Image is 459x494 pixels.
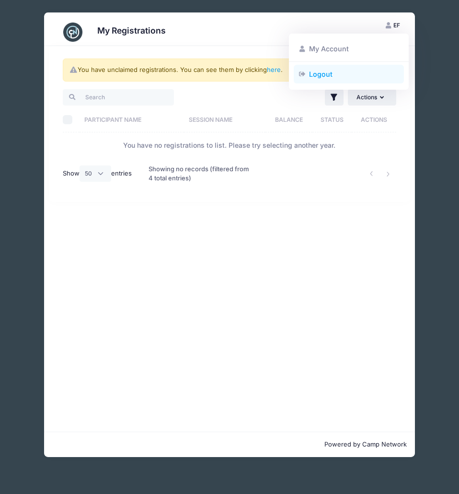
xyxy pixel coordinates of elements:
th: Status: activate to sort column ascending [312,107,351,132]
h3: My Registrations [97,25,166,35]
a: My Account [294,40,404,58]
th: Session Name: activate to sort column ascending [184,107,265,132]
div: You have unclaimed registrations. You can see them by clicking . [63,59,396,82]
p: Powered by Camp Network [52,440,407,449]
div: Showing no records (filtered from 4 total entries) [149,158,253,189]
label: Show entries [63,165,132,182]
th: Select All [63,107,80,132]
a: Logout [294,65,404,83]
span: EF [393,22,400,29]
th: Actions: activate to sort column ascending [352,107,396,132]
input: Search [63,89,173,106]
th: Balance: activate to sort column ascending [265,107,312,132]
td: You have no registrations to list. Please try selecting another year. [63,132,396,158]
img: CampNetwork [63,23,82,42]
select: Showentries [80,165,111,182]
button: EF [378,17,409,34]
button: Actions [348,89,396,106]
a: here [267,66,281,73]
th: Participant Name: activate to sort column ascending [80,107,184,132]
div: EF [289,34,409,90]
